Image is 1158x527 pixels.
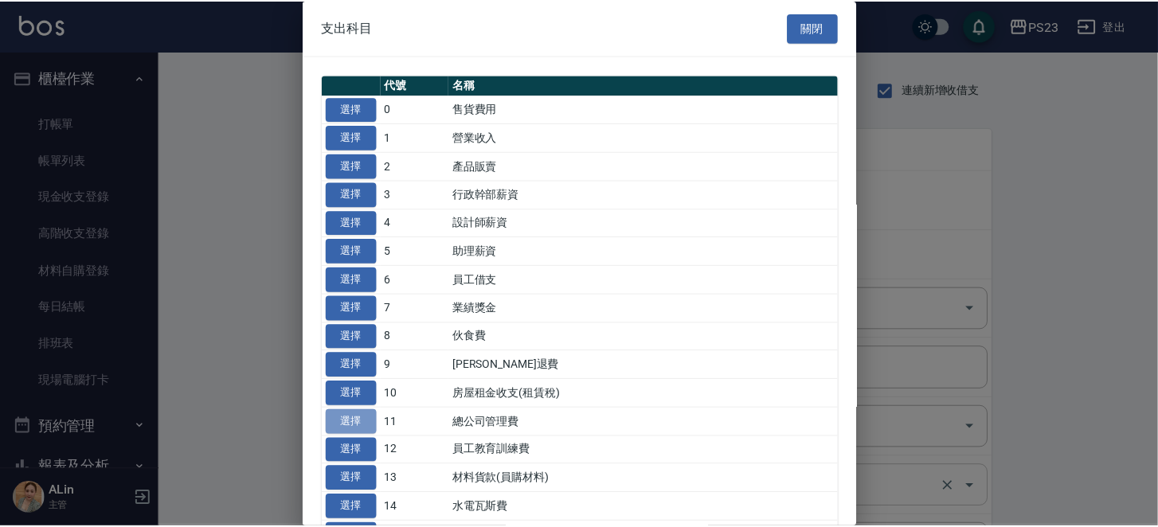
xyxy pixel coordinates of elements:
td: 8 [382,322,452,351]
td: 4 [382,209,452,237]
td: 10 [382,380,452,408]
th: 名稱 [451,75,842,96]
button: 選擇 [327,154,378,178]
td: 員工教育訓練費 [451,436,842,465]
td: 助理薪資 [451,237,842,266]
button: 選擇 [327,381,378,406]
td: 水電瓦斯費 [451,494,842,522]
td: 7 [382,294,452,322]
td: 行政幹部薪資 [451,180,842,209]
td: 營業收入 [451,123,842,152]
button: 選擇 [327,211,378,236]
td: 材料貨款(員購材料) [451,465,842,494]
td: 5 [382,237,452,266]
button: 選擇 [327,267,378,292]
button: 選擇 [327,97,378,122]
button: 選擇 [327,410,378,435]
td: 0 [382,95,452,123]
td: 6 [382,266,452,295]
td: 13 [382,465,452,494]
button: 選擇 [327,466,378,491]
span: 支出科目 [323,19,374,35]
td: 產品販賣 [451,152,842,181]
td: 2 [382,152,452,181]
td: 12 [382,436,452,465]
td: 員工借支 [451,266,842,295]
td: 9 [382,351,452,380]
button: 選擇 [327,325,378,349]
th: 代號 [382,75,452,96]
td: 14 [382,494,452,522]
td: 11 [382,408,452,436]
td: 總公司管理費 [451,408,842,436]
button: 選擇 [327,439,378,463]
button: 選擇 [327,182,378,207]
td: 售貨費用 [451,95,842,123]
td: 3 [382,180,452,209]
button: 選擇 [327,239,378,263]
td: 業績獎金 [451,294,842,322]
td: 設計師薪資 [451,209,842,237]
td: 伙食費 [451,322,842,351]
button: 選擇 [327,495,378,520]
td: 1 [382,123,452,152]
button: 關閉 [792,13,843,42]
button: 選擇 [327,125,378,150]
button: 選擇 [327,296,378,321]
button: 選擇 [327,353,378,377]
td: 房屋租金收支(租賃稅) [451,380,842,408]
td: [PERSON_NAME]退費 [451,351,842,380]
